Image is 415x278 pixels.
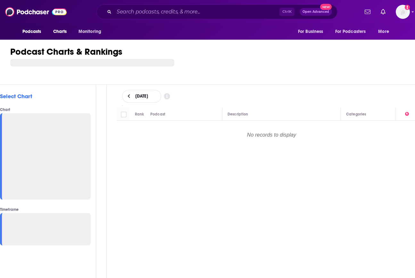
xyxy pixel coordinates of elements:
[378,27,389,36] span: More
[96,4,337,19] div: Search podcasts, credits, & more...
[300,8,332,16] button: Open AdvancedNew
[405,110,409,118] div: Power Score
[396,5,410,19] button: Show profile menu
[298,27,323,36] span: For Business
[18,26,50,38] button: open menu
[294,26,331,38] button: open menu
[150,110,165,118] div: Podcast
[5,6,67,18] img: Podchaser - Follow, Share and Rate Podcasts
[362,6,373,17] a: Show notifications dropdown
[279,8,295,16] span: Ctrl K
[79,27,101,36] span: Monitoring
[320,4,332,10] span: New
[22,27,41,36] span: Podcasts
[396,5,410,19] span: Logged in as evankrask
[228,110,248,118] div: Description
[335,27,366,36] span: For Podcasters
[374,26,397,38] button: open menu
[396,5,410,19] img: User Profile
[53,27,67,36] span: Charts
[74,26,110,38] button: open menu
[378,6,388,17] a: Show notifications dropdown
[114,7,279,17] input: Search podcasts, credits, & more...
[303,10,329,13] span: Open Advanced
[405,5,410,10] svg: Add a profile image
[135,110,144,118] div: Rank
[346,110,366,118] div: Categories
[331,26,375,38] button: open menu
[135,94,148,99] span: [DATE]
[49,26,71,38] a: Charts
